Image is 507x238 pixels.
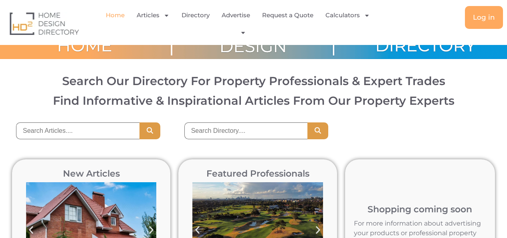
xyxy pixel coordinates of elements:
[13,95,494,106] h3: Find Informative & Inspirational Articles From Our Property Experts
[465,6,503,29] a: Log in
[473,14,495,21] span: Log in
[325,6,370,24] a: Calculators
[106,6,125,24] a: Home
[182,6,210,24] a: Directory
[262,6,313,24] a: Request a Quote
[184,122,308,139] input: Search Directory....
[307,122,328,139] button: Search
[188,169,327,178] h2: Featured Professionals
[22,169,160,178] h2: New Articles
[104,6,378,41] nav: Menu
[16,122,139,139] input: Search Articles....
[13,75,494,87] h2: Search Our Directory For Property Professionals & Expert Trades
[222,6,250,24] a: Advertise
[139,122,160,139] button: Search
[137,6,170,24] a: Articles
